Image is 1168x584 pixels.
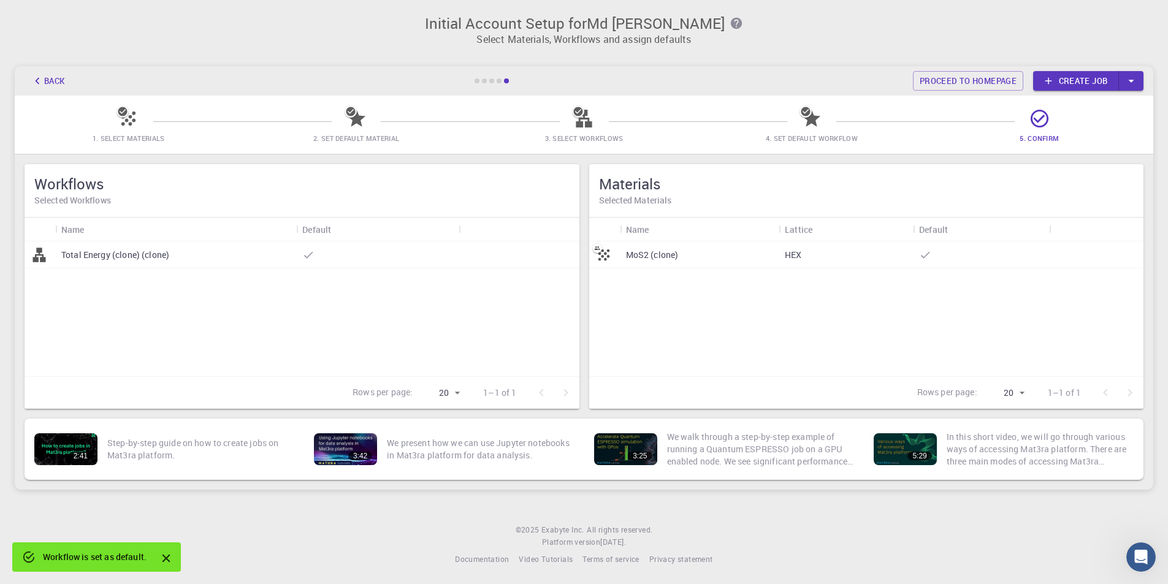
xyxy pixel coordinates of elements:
span: 4. Set Default Workflow [766,134,858,143]
div: Lattice [785,218,812,241]
span: © 2025 [516,524,541,536]
span: [DATE] . [600,537,626,547]
button: Sort [331,219,351,239]
div: Icon [589,218,620,241]
span: 1. Select Materials [93,134,165,143]
a: [DATE]. [600,536,626,548]
p: Rows per page: [353,386,413,400]
div: 20 [418,384,464,402]
a: Create job [1033,71,1119,91]
div: 20 [982,384,1028,402]
div: Default [919,218,948,241]
a: Proceed to homepage [913,71,1023,91]
p: Select Materials, Workflows and assign defaults [22,32,1146,47]
span: 2. Set Default Material [313,134,399,143]
button: Close [156,548,176,568]
h5: Workflows [34,174,570,194]
p: 1–1 of 1 [483,387,516,399]
a: 5:29In this short video, we will go through various ways of accessing Mat3ra platform. There are ... [869,423,1139,475]
button: Sort [85,219,104,239]
div: Name [61,218,85,241]
a: Video Tutorials [519,553,573,566]
div: 5:29 [907,452,931,460]
div: 3:25 [628,452,652,460]
a: 3:25We walk through a step-by-step example of running a Quantum ESPRESSO job on a GPU enabled nod... [589,423,859,475]
span: Video Tutorials [519,554,573,564]
div: 2:41 [69,452,93,460]
p: We present how we can use Jupyter notebooks in Mat3ra platform for data analysis. [387,437,574,461]
div: Icon [25,218,55,241]
div: Workflow is set as default. [43,546,147,568]
p: 1–1 of 1 [1048,387,1081,399]
p: Step-by-step guide on how to create jobs on Mat3ra platform. [107,437,294,461]
div: Name [626,218,649,241]
a: 3:42We present how we can use Jupyter notebooks in Mat3ra platform for data analysis. [309,423,579,475]
p: We walk through a step-by-step example of running a Quantum ESPRESSO job on a GPU enabled node. W... [667,431,854,468]
div: Name [55,218,296,241]
p: MoS2 (clone) [626,249,679,261]
div: Lattice [779,218,913,241]
div: 3:42 [348,452,372,460]
button: Back [25,71,71,91]
p: In this short video, we will go through various ways of accessing Mat3ra platform. There are thre... [947,431,1134,468]
a: Documentation [455,553,509,566]
a: Exabyte Inc. [541,524,584,536]
span: Platform version [542,536,600,548]
span: Exabyte Inc. [541,525,584,534]
span: Terms of service [582,554,639,564]
button: Sort [812,219,832,239]
div: Default [302,218,331,241]
p: Rows per page: [917,386,977,400]
a: 2:41Step-by-step guide on how to create jobs on Mat3ra platform. [29,423,299,475]
span: Documentation [455,554,509,564]
div: Default [913,218,1049,241]
span: 3. Select Workflows [545,134,624,143]
h3: Initial Account Setup for Md [PERSON_NAME] [22,15,1146,32]
iframe: Intercom live chat [1126,542,1156,572]
button: Sort [649,219,668,239]
button: Sort [948,219,968,239]
span: 5. Confirm [1020,134,1059,143]
span: All rights reserved. [587,524,652,536]
span: Privacy statement [649,554,713,564]
p: Total Energy (clone) (clone) [61,249,169,261]
h6: Selected Workflows [34,194,570,207]
a: Privacy statement [649,553,713,566]
div: Default [296,218,459,241]
h6: Selected Materials [599,194,1134,207]
p: HEX [785,249,801,261]
a: Terms of service [582,553,639,566]
div: Name [620,218,779,241]
h5: Materials [599,174,1134,194]
span: 지원 [31,8,50,20]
